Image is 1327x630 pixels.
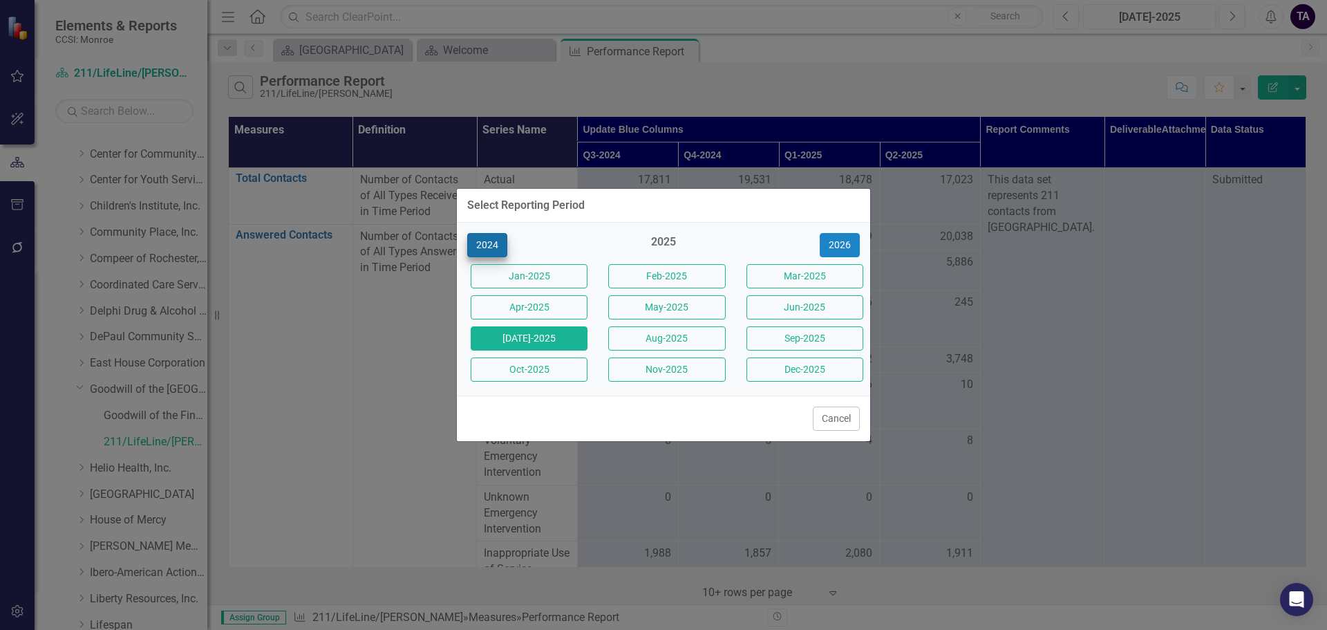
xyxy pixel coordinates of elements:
[746,326,863,351] button: Sep-2025
[471,326,587,351] button: [DATE]-2025
[605,234,722,257] div: 2025
[471,264,587,288] button: Jan-2025
[467,233,507,257] button: 2024
[608,326,725,351] button: Aug-2025
[608,295,725,319] button: May-2025
[471,358,587,382] button: Oct-2025
[1280,583,1313,616] div: Open Intercom Messenger
[746,264,863,288] button: Mar-2025
[813,407,860,431] button: Cancel
[471,295,587,319] button: Apr-2025
[820,233,860,257] button: 2026
[608,358,725,382] button: Nov-2025
[746,358,863,382] button: Dec-2025
[467,199,585,212] div: Select Reporting Period
[608,264,725,288] button: Feb-2025
[746,295,863,319] button: Jun-2025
